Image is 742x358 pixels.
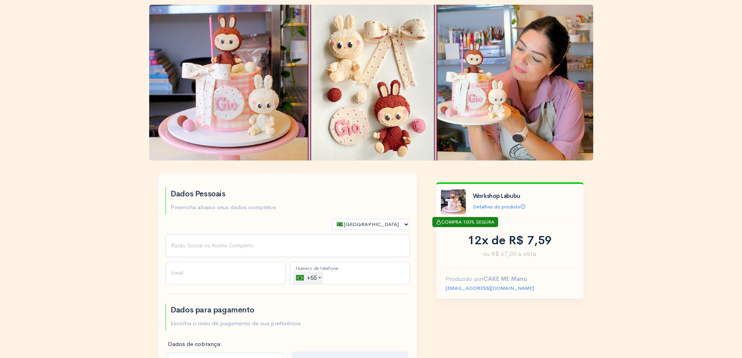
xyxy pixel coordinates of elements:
[171,319,301,328] p: Escolha o meio de pagamento de sua preferência
[483,275,527,282] strong: CAKE ME Manu
[166,262,286,284] input: Email
[296,272,323,284] div: +55
[166,235,410,257] input: Nome Completo
[473,203,525,210] a: Detalhes do produto
[168,340,222,349] label: Dados de cobrança:
[446,275,574,284] p: Produzido por
[432,217,498,227] div: COMPRA 100% SEGURA
[171,306,301,314] h2: Dados para pagamento
[171,203,276,212] p: Preencha abaixo seus dados completos
[171,190,276,198] h2: Dados Pessoais
[441,189,466,214] img: %C3%8Dcone%20curso%20Creatorsland.jpg
[293,272,323,284] div: Brazil (Brasil): +55
[473,193,576,199] h4: Workshop Labubu
[446,249,574,259] span: ou R$ 67,00 à vista
[149,5,593,160] img: ...
[446,232,574,249] div: 12x de R$ 7,59
[446,285,534,291] a: [EMAIL_ADDRESS][DOMAIN_NAME]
